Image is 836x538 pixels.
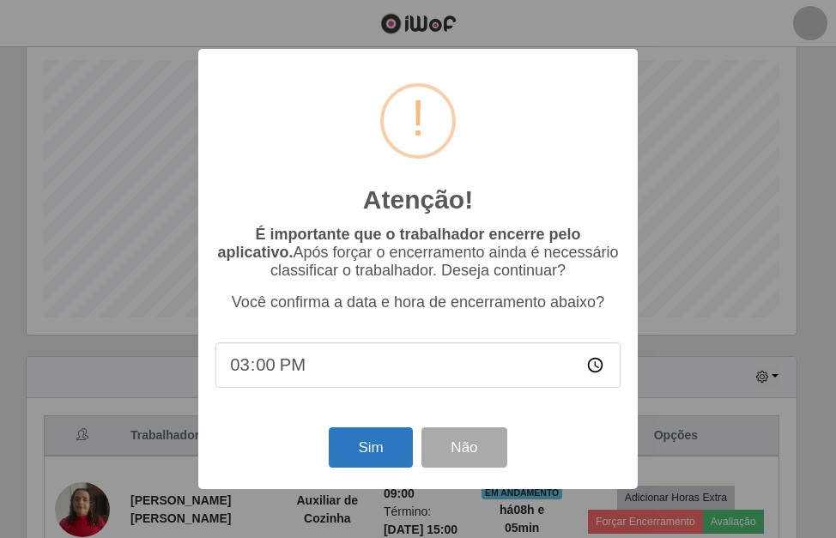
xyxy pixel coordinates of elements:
p: Você confirma a data e hora de encerramento abaixo? [215,293,621,311]
b: É importante que o trabalhador encerre pelo aplicativo. [217,226,580,261]
p: Após forçar o encerramento ainda é necessário classificar o trabalhador. Deseja continuar? [215,226,621,280]
h2: Atenção! [363,184,473,215]
button: Sim [329,427,412,468]
button: Não [421,427,506,468]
